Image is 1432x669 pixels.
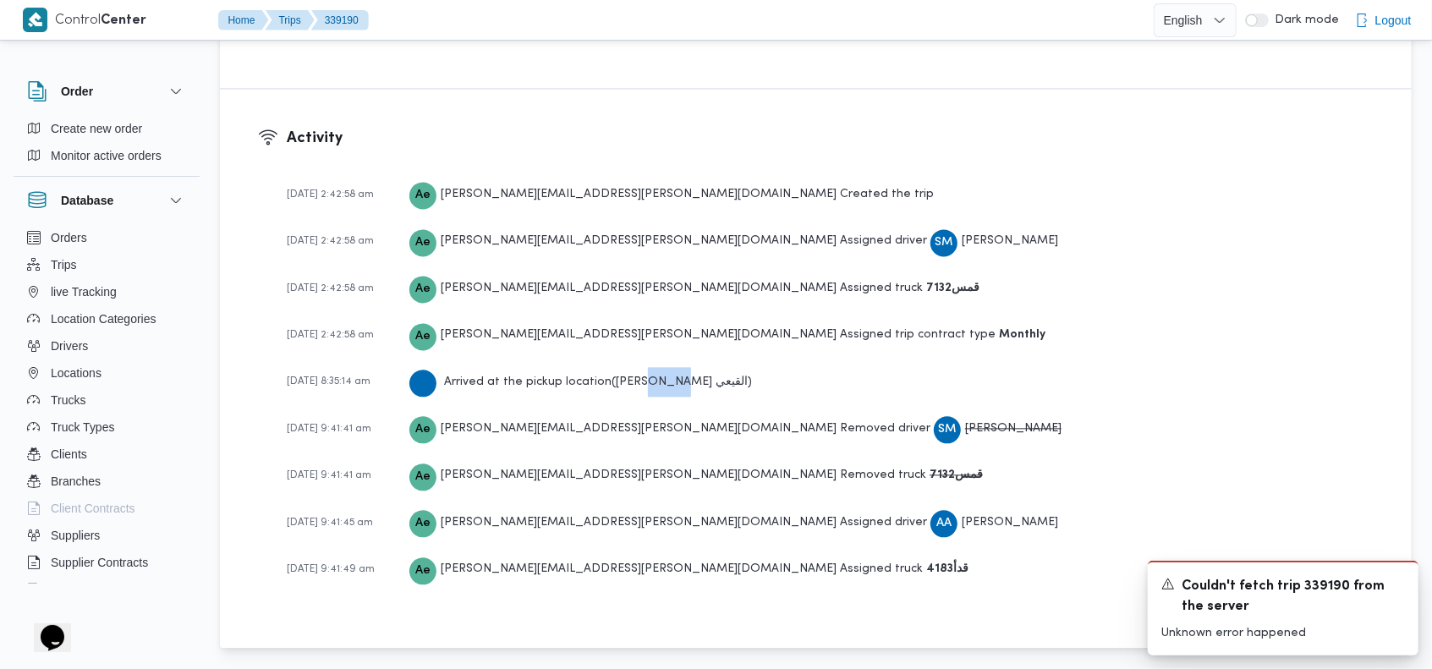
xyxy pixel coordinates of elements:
button: Clients [20,441,193,468]
span: [DATE] 9:41:45 am [287,518,373,528]
span: [PERSON_NAME] [965,423,1062,434]
div: Salam Muhammad Abadalltaif Salam [934,416,961,443]
span: Monitor active orders [51,145,162,166]
span: Dark mode [1269,14,1340,27]
button: Trips [20,251,193,278]
span: Ae [415,557,431,584]
b: قمس7132 [930,469,983,480]
span: Drivers [51,336,88,356]
span: Couldn't fetch trip 339190 from the server [1182,577,1385,617]
div: Ahmed.ebrahim@illa.com.eg [409,416,436,443]
button: Location Categories [20,305,193,332]
span: Ae [415,276,431,303]
b: قمس7132 [926,282,979,293]
h3: Order [61,81,93,101]
span: [DATE] 8:35:14 am [287,376,370,387]
span: [DATE] 2:42:58 am [287,330,374,340]
div: Abad Alihafz Alsaid Abadalihafz Alsaid [930,510,957,537]
button: Locations [20,359,193,387]
p: Unknown error happened [1161,624,1405,642]
span: live Tracking [51,282,117,302]
span: [DATE] 2:42:58 am [287,189,374,200]
button: 339190 [311,10,369,30]
span: Ae [415,416,431,443]
span: [DATE] 2:42:58 am [287,236,374,246]
span: [PERSON_NAME][EMAIL_ADDRESS][PERSON_NAME][DOMAIN_NAME] [441,563,837,574]
iframe: chat widget [17,601,71,652]
span: Trucks [51,390,85,410]
div: Ahmed.ebrahim@illa.com.eg [409,276,436,303]
span: Branches [51,471,101,491]
span: [PERSON_NAME][EMAIL_ADDRESS][PERSON_NAME][DOMAIN_NAME] [441,282,837,293]
div: Assigned driver [409,226,1058,255]
span: [PERSON_NAME][EMAIL_ADDRESS][PERSON_NAME][DOMAIN_NAME] [441,329,837,340]
div: Ahmed.ebrahim@illa.com.eg [409,557,436,584]
button: Home [218,10,269,30]
span: Locations [51,363,102,383]
button: Truck Types [20,414,193,441]
span: Suppliers [51,525,100,546]
span: [DATE] 9:41:49 am [287,564,375,574]
button: Trips [266,10,315,30]
div: Assigned trip contract type [409,320,1045,349]
div: Ahmed.ebrahim@illa.com.eg [409,323,436,350]
span: [PERSON_NAME] [962,517,1058,528]
span: Supplier Contracts [51,552,148,573]
button: Order [27,81,186,101]
button: Monitor active orders [20,142,193,169]
div: Created the trip [409,179,934,209]
button: Devices [20,576,193,603]
span: Ae [415,463,431,491]
div: Assigned truck [409,273,979,303]
button: Create new order [20,115,193,142]
button: Branches [20,468,193,495]
div: Arrived at the pickup location ( [PERSON_NAME] القيعي ) [409,367,752,397]
button: Database [27,190,186,211]
button: Logout [1348,3,1418,37]
span: Ae [415,229,431,256]
b: Monthly [999,329,1045,340]
span: Orders [51,228,87,248]
div: Ahmed.ebrahim@illa.com.eg [409,229,436,256]
button: Trucks [20,387,193,414]
span: SM [935,229,953,256]
span: [DATE] 9:41:41 am [287,424,371,434]
span: [PERSON_NAME][EMAIL_ADDRESS][PERSON_NAME][DOMAIN_NAME] [441,189,837,200]
button: live Tracking [20,278,193,305]
span: [PERSON_NAME] [962,235,1058,246]
button: Orders [20,224,193,251]
h3: Activity [287,127,1374,150]
span: Client Contracts [51,498,135,518]
div: Assigned driver [409,507,1058,537]
div: Database [14,224,200,590]
button: Suppliers [20,522,193,549]
button: Client Contracts [20,495,193,522]
span: [PERSON_NAME][EMAIL_ADDRESS][PERSON_NAME][DOMAIN_NAME] [441,517,837,528]
span: Devices [51,579,93,600]
div: Removed driver [409,414,1062,443]
span: Logout [1375,10,1412,30]
span: AA [936,510,952,537]
span: [DATE] 2:42:58 am [287,283,374,293]
div: Assigned truck [409,554,968,584]
span: [DATE] 9:41:41 am [287,470,371,480]
span: SM [939,416,957,443]
span: Clients [51,444,87,464]
div: Ahmed.ebrahim@illa.com.eg [409,510,436,537]
span: Ae [415,182,431,209]
div: Ahmed.ebrahim@illa.com.eg [409,463,436,491]
div: Salam Muhammad Abadalltaif Salam [930,229,957,256]
span: [PERSON_NAME][EMAIL_ADDRESS][PERSON_NAME][DOMAIN_NAME] [441,469,837,480]
div: Order [14,115,200,176]
span: Location Categories [51,309,156,329]
span: Create new order [51,118,142,139]
div: Ahmed.ebrahim@illa.com.eg [409,182,436,209]
div: Removed truck [409,460,983,490]
button: Drivers [20,332,193,359]
img: X8yXhbKr1z7QwAAAABJRU5ErkJggg== [23,8,47,32]
span: [PERSON_NAME][EMAIL_ADDRESS][PERSON_NAME][DOMAIN_NAME] [441,423,837,434]
span: Trips [51,255,77,275]
button: Supplier Contracts [20,549,193,576]
span: [PERSON_NAME][EMAIL_ADDRESS][PERSON_NAME][DOMAIN_NAME] [441,235,837,246]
